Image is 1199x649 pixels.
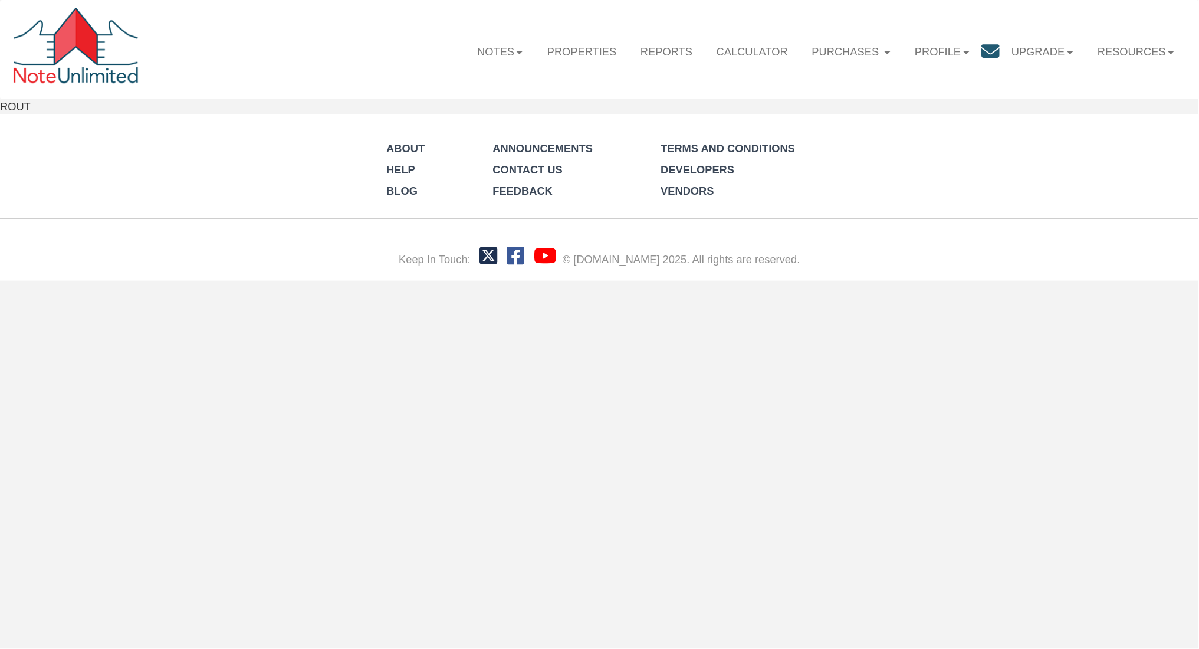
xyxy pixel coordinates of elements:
[493,142,593,155] a: Announcements
[493,163,563,176] a: Contact Us
[1000,34,1086,70] a: Upgrade
[465,34,536,70] a: Notes
[705,34,800,70] a: Calculator
[386,185,418,197] a: Blog
[536,34,629,70] a: Properties
[661,185,714,197] a: Vendors
[386,142,425,155] a: About
[493,185,553,197] a: Feedback
[1086,34,1187,70] a: Resources
[903,34,982,70] a: Profile
[563,252,800,267] div: © [DOMAIN_NAME] 2025. All rights are reserved.
[399,252,471,267] div: Keep In Touch:
[661,163,734,176] a: Developers
[386,163,415,176] a: Help
[661,142,795,155] a: Terms and Conditions
[629,34,705,70] a: Reports
[800,34,904,70] a: Purchases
